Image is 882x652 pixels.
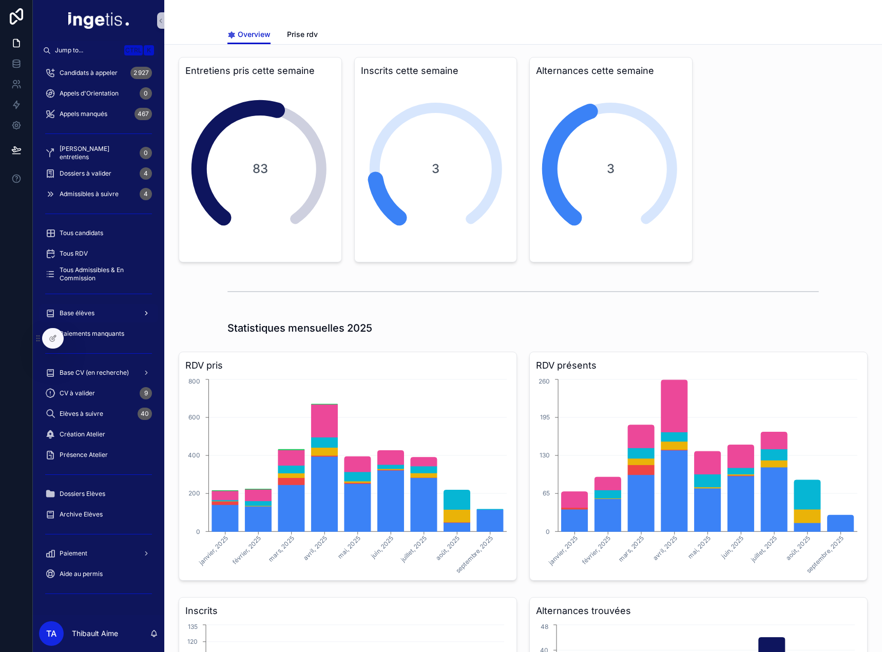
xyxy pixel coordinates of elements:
[651,534,679,562] tspan: avril, 2025
[68,12,129,29] img: App logo
[39,425,158,444] a: Création Atelier
[432,161,439,177] span: 3
[540,451,550,459] tspan: 130
[547,534,579,567] tspan: janvier, 2025
[60,389,95,397] span: CV à valider
[60,190,119,198] span: Admissibles à suivre
[536,64,686,78] h3: Alternances cette semaine
[60,229,103,237] span: Tous candidats
[145,46,153,54] span: K
[39,105,158,123] a: Appels manqués467
[39,565,158,583] a: Aide au permis
[784,534,812,562] tspan: août, 2025
[185,377,510,574] div: chart
[130,67,152,79] div: 2 927
[140,188,152,200] div: 4
[39,405,158,423] a: Elèves à suivre40
[399,534,428,564] tspan: juillet, 2025
[454,534,494,574] tspan: septembre, 2025
[238,29,271,40] span: Overview
[188,413,200,421] tspan: 600
[60,570,103,578] span: Aide au permis
[60,410,103,418] span: Elèves à suivre
[749,534,778,564] tspan: juillet, 2025
[39,544,158,563] a: Paiement
[267,534,296,563] tspan: mars, 2025
[185,358,510,373] h3: RDV pris
[60,369,129,377] span: Base CV (en recherche)
[227,25,271,45] a: Overview
[140,147,152,159] div: 0
[536,377,861,574] div: chart
[185,64,335,78] h3: Entretiens pris cette semaine
[540,413,550,421] tspan: 195
[188,451,200,459] tspan: 400
[536,358,861,373] h3: RDV présents
[39,244,158,263] a: Tous RDV
[60,330,124,338] span: Paiements manquants
[140,387,152,399] div: 9
[188,489,200,497] tspan: 200
[60,250,88,258] span: Tous RDV
[39,304,158,322] a: Base élèves
[39,384,158,402] a: CV à valider9
[369,534,395,560] tspan: juin, 2025
[39,185,158,203] a: Admissibles à suivre4
[55,46,120,54] span: Jump to...
[46,627,56,640] span: TA
[140,167,152,180] div: 4
[686,534,712,560] tspan: mai, 2025
[60,451,108,459] span: Présence Atelier
[536,604,861,618] h3: Alternances trouvées
[196,528,200,535] tspan: 0
[140,87,152,100] div: 0
[543,489,550,497] tspan: 65
[804,534,845,574] tspan: septembre, 2025
[39,485,158,503] a: Dossiers Elèves
[434,534,461,562] tspan: août, 2025
[581,534,612,566] tspan: février, 2025
[39,324,158,343] a: Paiements manquants
[124,45,143,55] span: Ctrl
[287,29,318,40] span: Prise rdv
[60,430,105,438] span: Création Atelier
[39,84,158,103] a: Appels d'Orientation0
[617,534,645,563] tspan: mars, 2025
[135,108,152,120] div: 467
[138,408,152,420] div: 40
[39,41,158,60] button: Jump to...CtrlK
[39,265,158,283] a: Tous Admissibles & En Commission
[361,64,511,78] h3: Inscrits cette semaine
[60,110,107,118] span: Appels manqués
[39,363,158,382] a: Base CV (en recherche)
[39,446,158,464] a: Présence Atelier
[607,161,615,177] span: 3
[39,505,158,524] a: Archive Elèves
[39,164,158,183] a: Dossiers à valider4
[719,534,745,560] tspan: juin, 2025
[539,377,550,385] tspan: 260
[188,623,198,630] tspan: 135
[72,628,118,639] p: Thibault Aime
[60,490,105,498] span: Dossiers Elèves
[287,25,318,46] a: Prise rdv
[60,266,148,282] span: Tous Admissibles & En Commission
[227,321,372,335] h1: Statistiques mensuelles 2025
[33,60,164,615] div: scrollable content
[39,64,158,82] a: Candidats à appeler2 927
[541,623,548,630] tspan: 48
[60,309,94,317] span: Base élèves
[546,528,550,535] tspan: 0
[185,604,510,618] h3: Inscrits
[60,169,111,178] span: Dossiers à valider
[60,89,119,98] span: Appels d'Orientation
[188,377,200,385] tspan: 800
[253,161,268,177] span: 83
[39,224,158,242] a: Tous candidats
[336,534,362,560] tspan: mai, 2025
[301,534,329,562] tspan: avril, 2025
[231,534,263,566] tspan: février, 2025
[60,549,87,558] span: Paiement
[187,638,198,645] tspan: 120
[197,534,229,567] tspan: janvier, 2025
